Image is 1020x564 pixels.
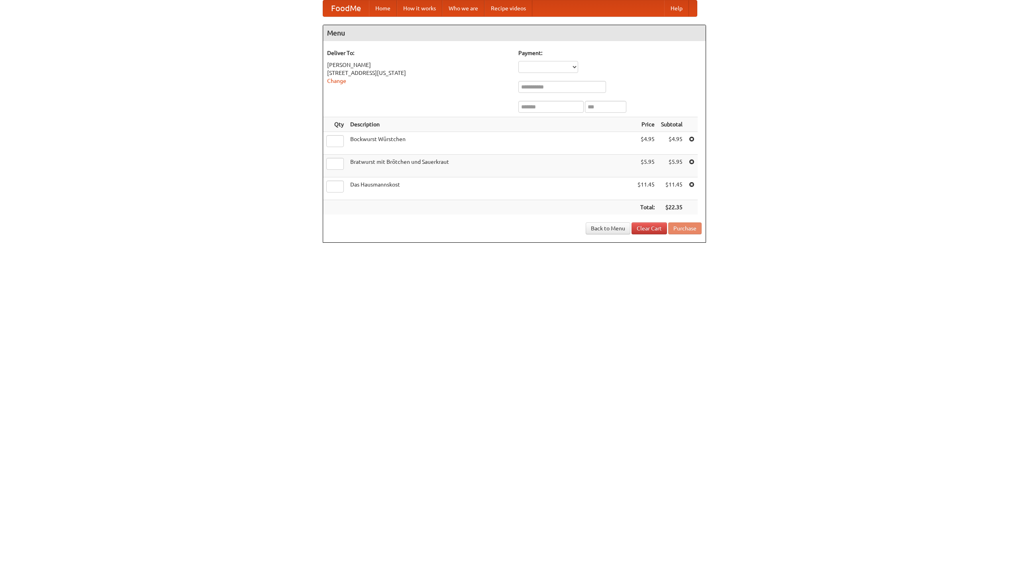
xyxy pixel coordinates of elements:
[323,117,347,132] th: Qty
[369,0,397,16] a: Home
[586,222,630,234] a: Back to Menu
[518,49,702,57] h5: Payment:
[327,61,510,69] div: [PERSON_NAME]
[347,177,634,200] td: Das Hausmannskost
[658,132,686,155] td: $4.95
[634,155,658,177] td: $5.95
[658,155,686,177] td: $5.95
[634,200,658,215] th: Total:
[442,0,484,16] a: Who we are
[397,0,442,16] a: How it works
[347,155,634,177] td: Bratwurst mit Brötchen und Sauerkraut
[323,25,706,41] h4: Menu
[632,222,667,234] a: Clear Cart
[327,78,346,84] a: Change
[347,132,634,155] td: Bockwurst Würstchen
[664,0,689,16] a: Help
[327,49,510,57] h5: Deliver To:
[634,117,658,132] th: Price
[327,69,510,77] div: [STREET_ADDRESS][US_STATE]
[668,222,702,234] button: Purchase
[658,200,686,215] th: $22.35
[634,132,658,155] td: $4.95
[634,177,658,200] td: $11.45
[658,117,686,132] th: Subtotal
[658,177,686,200] td: $11.45
[323,0,369,16] a: FoodMe
[484,0,532,16] a: Recipe videos
[347,117,634,132] th: Description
